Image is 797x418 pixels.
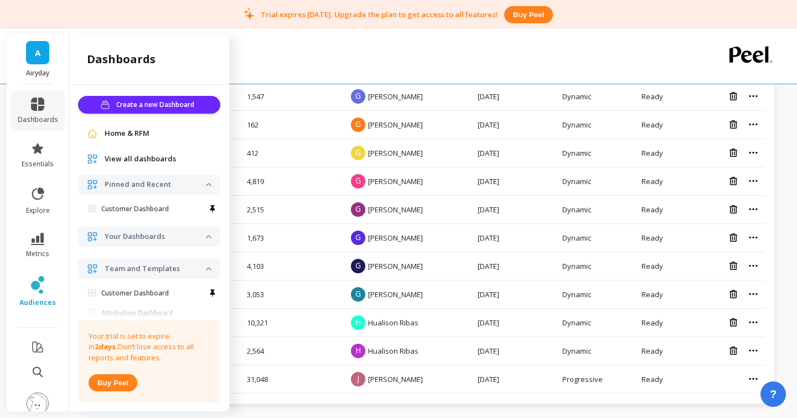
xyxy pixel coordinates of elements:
[206,235,211,238] img: down caret icon
[471,139,556,167] td: [DATE]
[240,195,341,223] td: 2,515
[471,195,556,223] td: [DATE]
[471,110,556,139] td: [DATE]
[641,289,680,299] div: Ready
[351,146,365,160] span: G
[78,96,220,114] button: Create a new Dashboard
[87,263,98,274] img: navigation item icon
[105,179,206,190] p: Pinned and Recent
[471,83,556,111] td: [DATE]
[641,318,680,328] div: Ready
[101,309,173,318] p: Attribution Dashboard
[240,110,341,139] td: 162
[368,346,418,356] span: Hualison Ribas
[641,205,680,215] div: Ready
[351,344,365,358] span: H
[240,252,341,280] td: 4,103
[101,289,169,298] p: Customer Dashboard
[556,195,635,223] td: Dynamic
[351,287,365,302] span: G
[368,176,423,186] span: [PERSON_NAME]
[240,337,341,365] td: 2,564
[471,337,556,365] td: [DATE]
[504,6,553,23] button: Buy peel
[556,83,635,111] td: Dynamic
[105,263,206,274] p: Team and Templates
[26,206,50,215] span: explore
[368,289,423,299] span: [PERSON_NAME]
[240,139,341,167] td: 412
[641,120,680,130] div: Ready
[18,115,58,124] span: dashboards
[368,318,418,328] span: Hualison Ribas
[35,47,40,59] span: A
[471,308,556,337] td: [DATE]
[368,120,423,130] span: [PERSON_NAME]
[471,280,556,308] td: [DATE]
[368,233,423,243] span: [PERSON_NAME]
[105,231,206,242] p: Your Dashboards
[556,223,635,252] td: Dynamic
[556,308,635,337] td: Dynamic
[116,99,198,110] span: Create a new Dashboard
[641,261,680,271] div: Ready
[22,160,54,169] span: essentials
[641,91,680,101] div: Ready
[87,154,98,165] img: navigation item icon
[368,148,423,158] span: [PERSON_NAME]
[471,365,556,393] td: [DATE]
[105,128,149,139] span: Home & RFM
[641,176,680,186] div: Ready
[351,89,365,104] span: G
[240,83,341,111] td: 1,547
[351,231,365,245] span: G
[556,280,635,308] td: Dynamic
[89,331,209,364] p: Your trial is set to expire in Don’t lose access to all reports and features.
[351,259,365,273] span: G
[471,223,556,252] td: [DATE]
[368,91,423,101] span: [PERSON_NAME]
[770,386,777,402] span: ?
[206,267,211,271] img: down caret icon
[351,118,365,132] span: G
[641,346,680,356] div: Ready
[368,261,423,271] span: [PERSON_NAME]
[368,374,423,384] span: [PERSON_NAME]
[89,374,137,391] button: Buy peel
[641,148,680,158] div: Ready
[95,341,118,351] strong: 2 days.
[240,308,341,337] td: 10,321
[760,381,786,407] button: ?
[261,9,498,19] p: Trial expires [DATE]. Upgrade the plan to get access to all features!
[240,280,341,308] td: 3,053
[26,249,49,258] span: metrics
[87,52,156,67] h2: dashboards
[87,128,98,139] img: navigation item icon
[368,205,423,215] span: [PERSON_NAME]
[87,231,98,242] img: navigation item icon
[556,110,635,139] td: Dynamic
[105,154,211,165] a: View all dashboards
[351,315,365,330] span: H
[556,252,635,280] td: Dynamic
[101,205,169,213] p: Customer Dashboard
[105,154,176,165] span: View all dashboards
[240,167,341,195] td: 4,819
[240,365,341,393] td: 31,048
[351,372,365,386] span: J
[18,69,58,78] p: Airyday
[471,167,556,195] td: [DATE]
[351,202,365,217] span: G
[641,233,680,243] div: Ready
[471,252,556,280] td: [DATE]
[556,337,635,365] td: Dynamic
[641,374,680,384] div: Ready
[240,223,341,252] td: 1,673
[556,167,635,195] td: Dynamic
[87,179,98,190] img: navigation item icon
[206,183,211,186] img: down caret icon
[351,174,365,188] span: G
[19,298,56,307] span: audiences
[556,365,635,393] td: Progressive
[556,139,635,167] td: Dynamic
